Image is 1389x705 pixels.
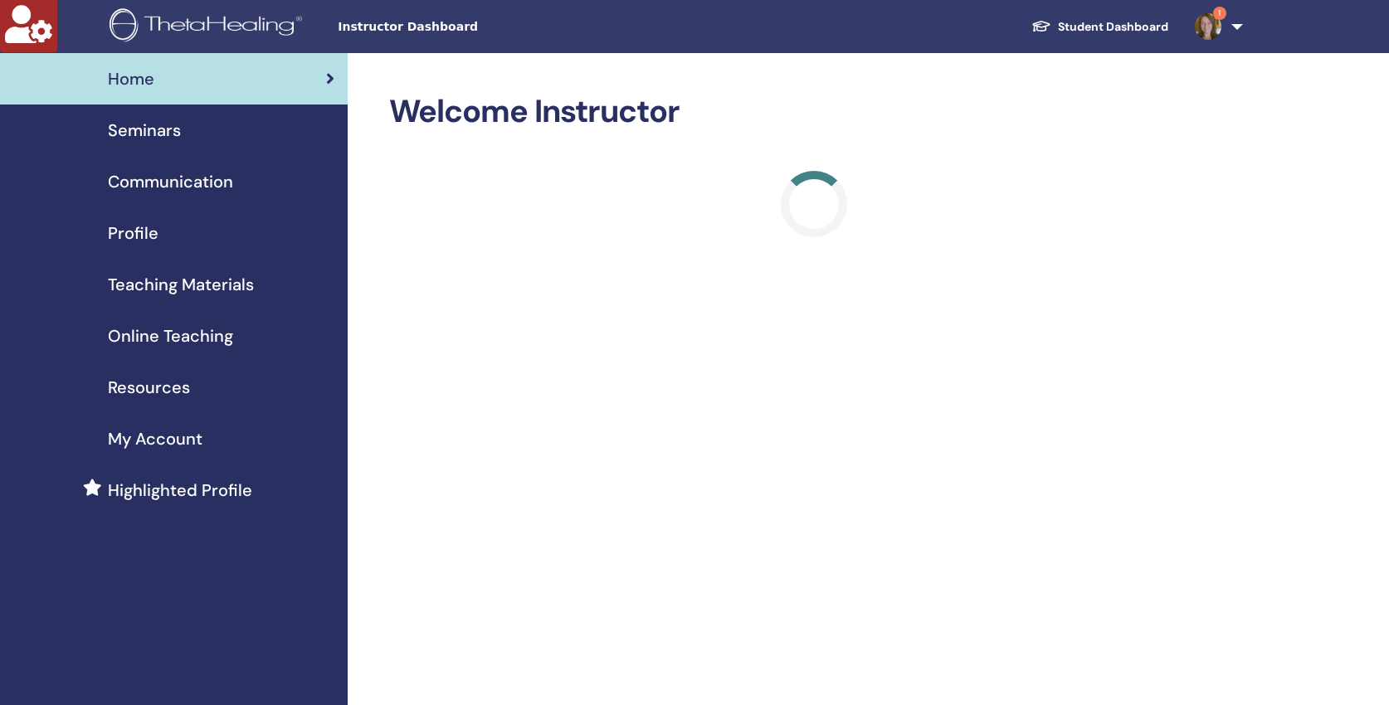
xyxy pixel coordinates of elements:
span: Resources [108,375,190,400]
span: Home [108,66,154,91]
span: Communication [108,169,233,194]
span: 1 [1213,7,1226,20]
a: Student Dashboard [1018,12,1182,42]
span: Profile [108,221,158,246]
span: Teaching Materials [108,272,254,297]
span: Online Teaching [108,323,233,348]
span: My Account [108,426,202,451]
span: Highlighted Profile [108,478,252,503]
span: Seminars [108,118,181,143]
img: default.jpg [1195,13,1221,40]
img: graduation-cap-white.svg [1031,19,1051,33]
h2: Welcome Instructor [389,93,1240,131]
span: Instructor Dashboard [338,18,587,36]
img: logo.png [110,8,308,46]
